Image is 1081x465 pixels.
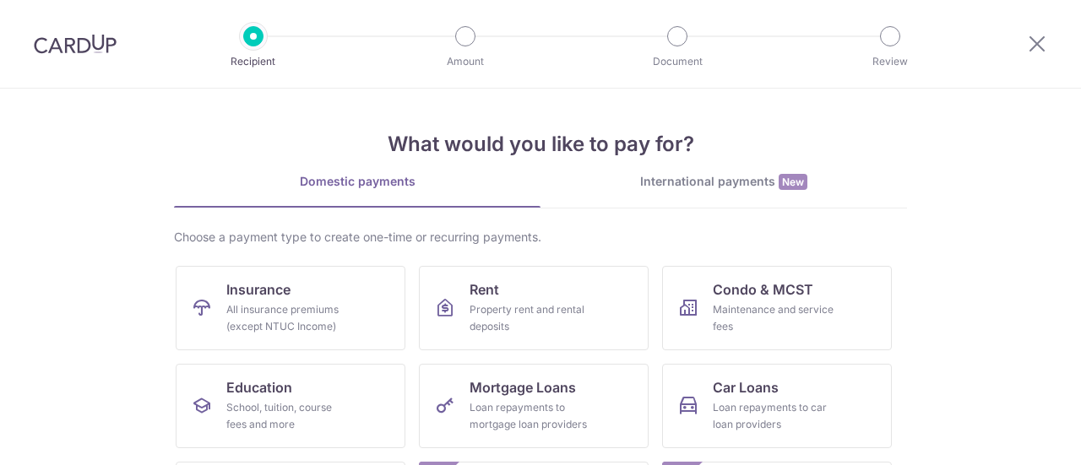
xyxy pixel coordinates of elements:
p: Amount [403,53,528,70]
p: Recipient [191,53,316,70]
a: Condo & MCSTMaintenance and service fees [662,266,892,350]
div: International payments [540,173,907,191]
span: Mortgage Loans [470,377,576,397]
div: Maintenance and service fees [713,301,834,335]
div: All insurance premiums (except NTUC Income) [226,301,348,335]
span: Education [226,377,292,397]
span: Car Loans [713,377,779,397]
div: Loan repayments to car loan providers [713,399,834,433]
a: EducationSchool, tuition, course fees and more [176,364,405,448]
a: Mortgage LoansLoan repayments to mortgage loan providers [419,364,649,448]
div: Loan repayments to mortgage loan providers [470,399,591,433]
p: Review [828,53,953,70]
div: Choose a payment type to create one-time or recurring payments. [174,229,907,246]
img: CardUp [34,34,117,54]
a: Car LoansLoan repayments to car loan providers [662,364,892,448]
a: RentProperty rent and rental deposits [419,266,649,350]
h4: What would you like to pay for? [174,129,907,160]
span: Rent [470,279,499,300]
p: Document [615,53,740,70]
div: Property rent and rental deposits [470,301,591,335]
span: Condo & MCST [713,279,813,300]
span: Insurance [226,279,291,300]
span: New [779,174,807,190]
div: Domestic payments [174,173,540,190]
a: InsuranceAll insurance premiums (except NTUC Income) [176,266,405,350]
div: School, tuition, course fees and more [226,399,348,433]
